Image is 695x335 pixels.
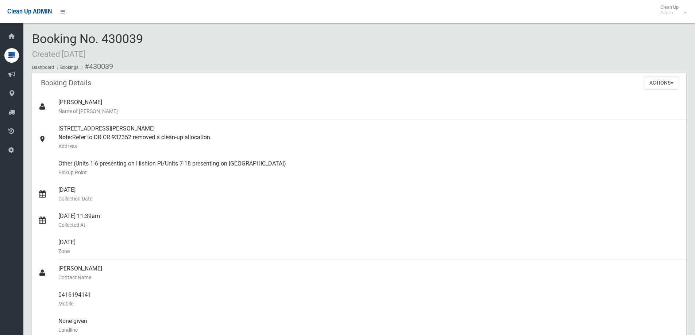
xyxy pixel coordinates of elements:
span: Clean Up ADMIN [7,8,52,15]
div: 0416194141 [58,286,680,312]
div: [DATE] [58,181,680,207]
a: Bookings [60,65,78,70]
div: [PERSON_NAME] [58,260,680,286]
li: #430039 [80,60,113,73]
small: Collection Date [58,194,680,203]
small: Mobile [58,299,680,308]
div: [PERSON_NAME] [58,94,680,120]
div: Other (Units 1-6 presenting on Hishion Pl/Units 7-18 presenting on [GEOGRAPHIC_DATA]) [58,155,680,181]
small: Pickup Point [58,168,680,177]
span: Booking No. 430039 [32,31,143,60]
button: Actions [644,76,679,90]
small: Landline [58,326,680,334]
span: Clean Up [657,4,686,15]
small: Zone [58,247,680,256]
small: Collected At [58,221,680,229]
small: Address [58,142,680,151]
small: Name of [PERSON_NAME] [58,107,680,116]
div: [DATE] [58,234,680,260]
small: Admin [660,10,679,15]
small: Contact Name [58,273,680,282]
div: [STREET_ADDRESS][PERSON_NAME] Refer to DR CR 932352 removed a clean-up allocation. [58,120,680,155]
a: Dashboard [32,65,54,70]
strong: Note: [58,134,72,141]
header: Booking Details [32,76,100,90]
div: [DATE] 11:39am [58,207,680,234]
small: Created [DATE] [32,49,86,59]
